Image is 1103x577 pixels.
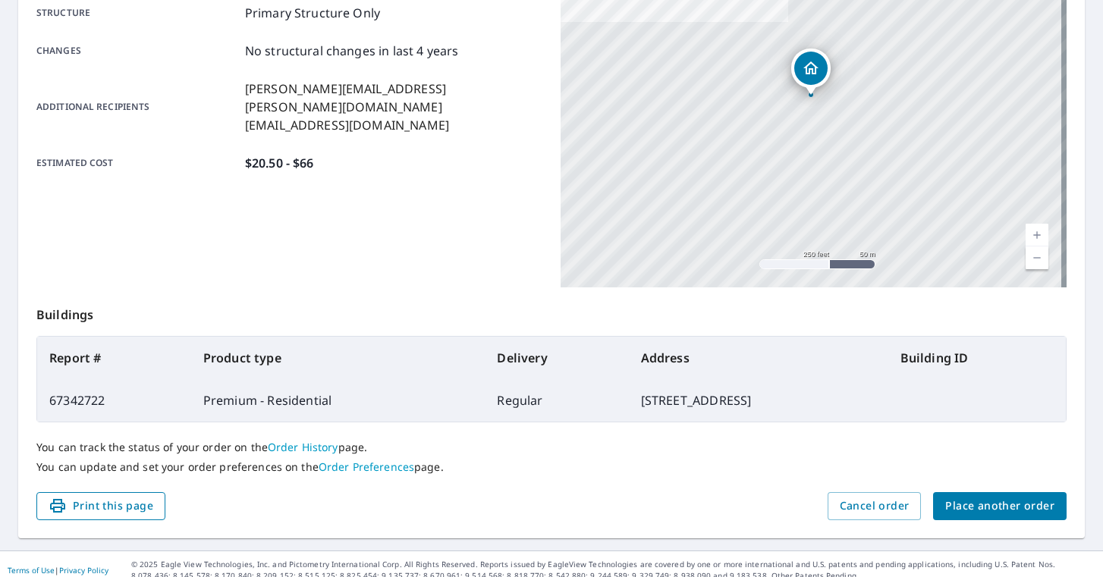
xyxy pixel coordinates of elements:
[36,287,1067,336] p: Buildings
[36,42,239,60] p: Changes
[791,49,831,96] div: Dropped pin, building 1, Residential property, 1391 Valley Creek Dr New Richmond, WI 54017
[245,42,459,60] p: No structural changes in last 4 years
[245,80,542,116] p: [PERSON_NAME][EMAIL_ADDRESS][PERSON_NAME][DOMAIN_NAME]
[36,492,165,520] button: Print this page
[245,116,542,134] p: [EMAIL_ADDRESS][DOMAIN_NAME]
[1026,224,1048,246] a: Current Level 17, Zoom In
[945,497,1054,516] span: Place another order
[888,337,1066,379] th: Building ID
[8,565,55,575] a: Terms of Use
[37,379,191,422] td: 67342722
[191,337,486,379] th: Product type
[36,441,1067,454] p: You can track the status of your order on the page.
[36,154,239,172] p: Estimated cost
[36,4,239,22] p: Structure
[828,492,922,520] button: Cancel order
[245,154,314,172] p: $20.50 - $66
[49,497,153,516] span: Print this page
[485,337,628,379] th: Delivery
[319,459,414,474] a: Order Preferences
[629,379,888,422] td: [STREET_ADDRESS]
[36,80,239,134] p: Additional recipients
[245,4,380,22] p: Primary Structure Only
[840,497,910,516] span: Cancel order
[933,492,1067,520] button: Place another order
[1026,246,1048,269] a: Current Level 17, Zoom Out
[37,337,191,379] th: Report #
[268,440,338,454] a: Order History
[59,565,108,575] a: Privacy Policy
[485,379,628,422] td: Regular
[629,337,888,379] th: Address
[191,379,486,422] td: Premium - Residential
[8,566,108,575] p: |
[36,460,1067,474] p: You can update and set your order preferences on the page.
